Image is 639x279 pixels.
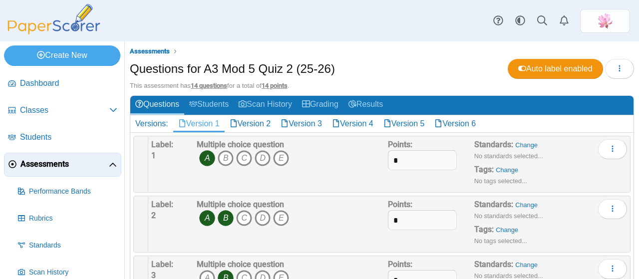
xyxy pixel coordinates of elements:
[378,115,430,132] a: Version 5
[598,259,627,279] button: More options
[191,82,227,89] u: 14 questions
[474,260,513,269] b: Standards:
[151,140,173,149] b: Label:
[130,60,335,77] h1: Questions for A3 Mod 5 Quiz 2 (25-26)
[29,241,117,251] span: Standards
[127,45,172,58] a: Assessments
[234,96,297,114] a: Scan History
[218,210,234,226] i: B
[236,210,252,226] i: C
[130,81,634,90] div: This assessment has for a total of .
[29,187,117,197] span: Performance Bands
[4,99,121,123] a: Classes
[255,210,271,226] i: D
[276,115,327,132] a: Version 3
[14,180,121,204] a: Performance Bands
[199,150,215,166] i: A
[29,214,117,224] span: Rubrics
[151,200,173,209] b: Label:
[130,96,184,114] a: Questions
[4,153,121,177] a: Assessments
[197,260,284,269] b: Multiple choice question
[218,150,234,166] i: B
[236,150,252,166] i: C
[184,96,234,114] a: Students
[14,207,121,231] a: Rubrics
[151,151,156,160] b: 1
[474,237,527,245] small: No tags selected...
[553,10,575,32] a: Alerts
[474,200,513,209] b: Standards:
[262,82,288,89] u: 14 points
[515,261,538,269] a: Change
[297,96,343,114] a: Grading
[474,225,494,234] b: Tags:
[4,27,104,36] a: PaperScorer
[388,260,412,269] b: Points:
[151,211,156,220] b: 2
[474,212,543,220] small: No standards selected...
[327,115,378,132] a: Version 4
[429,115,481,132] a: Version 6
[508,59,603,79] a: Auto label enabled
[474,177,527,185] small: No tags selected...
[255,150,271,166] i: D
[20,105,109,116] span: Classes
[598,139,627,159] button: More options
[4,45,120,65] a: Create New
[597,13,613,29] span: Xinmei Li
[496,166,518,174] a: Change
[4,72,121,96] a: Dashboard
[4,126,121,150] a: Students
[130,47,170,55] span: Assessments
[173,115,225,132] a: Version 1
[496,226,518,234] a: Change
[14,234,121,258] a: Standards
[518,64,593,73] span: Auto label enabled
[515,141,538,149] a: Change
[580,9,630,33] a: ps.MuGhfZT6iQwmPTCC
[130,115,173,132] div: Versions:
[4,4,104,34] img: PaperScorer
[29,268,117,278] span: Scan History
[388,200,412,209] b: Points:
[273,210,289,226] i: E
[474,140,513,149] b: Standards:
[20,78,117,89] span: Dashboard
[20,159,109,170] span: Assessments
[20,132,117,143] span: Students
[474,165,494,174] b: Tags:
[597,13,613,29] img: ps.MuGhfZT6iQwmPTCC
[197,140,284,149] b: Multiple choice question
[474,152,543,160] small: No standards selected...
[199,210,215,226] i: A
[388,140,412,149] b: Points:
[273,150,289,166] i: E
[343,96,388,114] a: Results
[151,260,173,269] b: Label:
[225,115,276,132] a: Version 2
[515,201,538,209] a: Change
[197,200,284,209] b: Multiple choice question
[598,199,627,219] button: More options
